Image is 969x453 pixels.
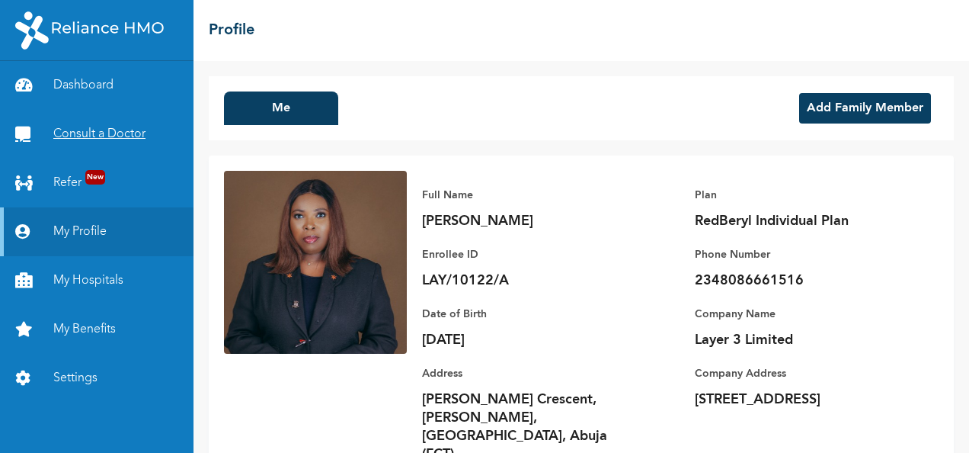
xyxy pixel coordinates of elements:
[695,271,908,290] p: 2348086661516
[422,212,635,230] p: [PERSON_NAME]
[799,93,931,124] button: Add Family Member
[422,246,635,264] p: Enrollee ID
[695,365,908,383] p: Company Address
[422,305,635,323] p: Date of Birth
[224,92,338,125] button: Me
[695,305,908,323] p: Company Name
[422,271,635,290] p: LAY/10122/A
[15,11,164,50] img: RelianceHMO's Logo
[695,390,908,409] p: [STREET_ADDRESS]
[695,212,908,230] p: RedBeryl Individual Plan
[85,170,105,185] span: New
[422,186,635,204] p: Full Name
[422,331,635,349] p: [DATE]
[422,365,635,383] p: Address
[695,186,908,204] p: Plan
[695,331,908,349] p: Layer 3 Limited
[209,19,254,42] h2: Profile
[224,171,407,354] img: Enrollee
[695,246,908,264] p: Phone Number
